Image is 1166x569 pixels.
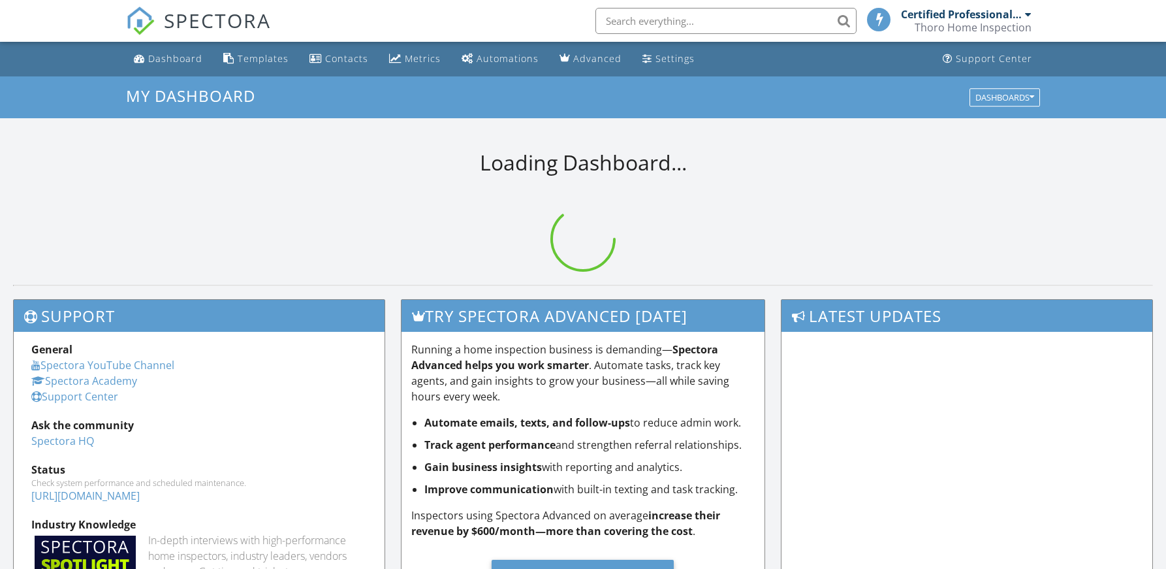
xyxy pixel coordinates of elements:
li: with built-in texting and task tracking. [424,481,755,497]
a: Spectora HQ [31,434,94,448]
a: Contacts [304,47,373,71]
div: Contacts [325,52,368,65]
li: and strengthen referral relationships. [424,437,755,453]
div: Dashboards [975,93,1034,102]
h3: Support [14,300,385,332]
div: Check system performance and scheduled maintenance. [31,478,367,488]
p: Inspectors using Spectora Advanced on average . [411,508,755,539]
button: Dashboards [969,88,1040,106]
div: Certified Professional Inspector [901,8,1022,21]
div: Industry Knowledge [31,517,367,532]
div: Ask the community [31,417,367,433]
a: Spectora Academy [31,374,137,388]
strong: Gain business insights [424,460,542,474]
div: Advanced [573,52,622,65]
a: [URL][DOMAIN_NAME] [31,489,140,503]
div: Templates [238,52,289,65]
strong: Automate emails, texts, and follow-ups [424,415,630,430]
strong: Track agent performance [424,438,556,452]
div: Automations [477,52,539,65]
input: Search everything... [595,8,857,34]
div: Metrics [405,52,441,65]
img: The Best Home Inspection Software - Spectora [126,7,155,35]
a: Settings [637,47,700,71]
a: Support Center [31,389,118,404]
p: Running a home inspection business is demanding— . Automate tasks, track key agents, and gain ins... [411,342,755,404]
h3: Try spectora advanced [DATE] [402,300,764,332]
a: Support Center [938,47,1037,71]
div: Support Center [956,52,1032,65]
h3: Latest Updates [781,300,1152,332]
div: Settings [655,52,695,65]
div: Thoro Home Inspection [915,21,1032,34]
a: Advanced [554,47,627,71]
a: SPECTORA [126,18,271,45]
span: SPECTORA [164,7,271,34]
span: My Dashboard [126,85,255,106]
a: Spectora YouTube Channel [31,358,174,372]
li: with reporting and analytics. [424,459,755,475]
div: Dashboard [148,52,202,65]
a: Automations (Basic) [456,47,544,71]
strong: Improve communication [424,482,554,496]
li: to reduce admin work. [424,415,755,431]
a: Templates [218,47,294,71]
a: Dashboard [129,47,208,71]
strong: increase their revenue by $600/month—more than covering the cost [411,508,720,538]
strong: General [31,342,72,357]
a: Metrics [384,47,446,71]
div: Status [31,462,367,478]
strong: Spectora Advanced helps you work smarter [411,342,718,372]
